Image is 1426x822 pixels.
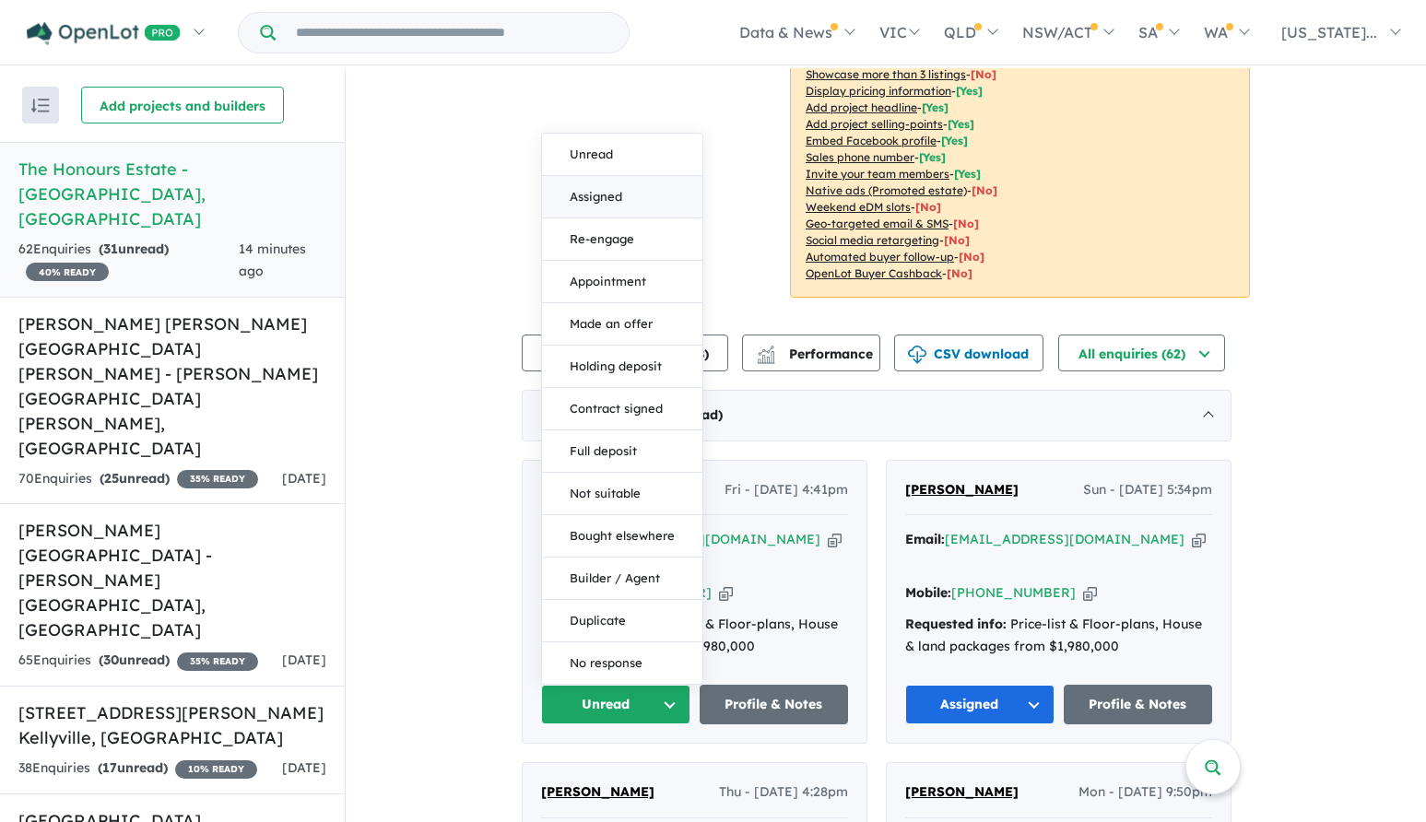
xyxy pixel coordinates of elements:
button: Bought elsewhere [542,515,702,558]
span: [DATE] [282,759,326,776]
span: 35 % READY [177,470,258,488]
div: 65 Enquir ies [18,650,258,672]
p: Your project is only comparing to other top-performing projects in your area: - - - - - - - - - -... [790,1,1250,298]
span: 40 % READY [26,263,109,281]
span: [DATE] [282,470,326,487]
u: Sales phone number [806,150,914,164]
button: Not suitable [542,473,702,515]
strong: ( unread) [100,470,170,487]
img: line-chart.svg [758,346,774,356]
div: Price-list & Floor-plans, House & land packages from $1,980,000 [905,614,1212,658]
div: 62 Enquir ies [18,239,239,283]
div: [DATE] [522,390,1232,441]
u: Weekend eDM slots [806,200,911,214]
button: Contract signed [542,388,702,430]
button: Add projects and builders [81,87,284,123]
div: 38 Enquir ies [18,757,257,780]
button: Copy [828,530,842,549]
a: Profile & Notes [700,685,849,724]
span: [PERSON_NAME] [905,783,1019,800]
span: 31 [103,241,118,257]
img: Openlot PRO Logo White [27,22,181,45]
span: [ Yes ] [919,150,946,164]
span: Mon - [DATE] 9:50pm [1078,781,1212,804]
strong: ( unread) [99,241,169,257]
a: [PERSON_NAME] [905,479,1019,501]
u: Display pricing information [806,84,951,98]
u: Invite your team members [806,167,949,181]
span: [ Yes ] [954,167,981,181]
span: [DATE] [282,652,326,668]
span: 35 % READY [177,652,258,671]
img: download icon [908,346,926,364]
button: All enquiries (62) [1058,335,1225,371]
h5: [STREET_ADDRESS][PERSON_NAME] Kellyville , [GEOGRAPHIC_DATA] [18,700,326,750]
span: [No] [959,250,984,264]
button: CSV download [894,335,1043,371]
span: Sun - [DATE] 5:34pm [1083,479,1212,501]
button: Assigned [905,685,1055,724]
button: Builder / Agent [542,558,702,600]
span: [ Yes ] [948,117,974,131]
strong: ( unread) [99,652,170,668]
u: Automated buyer follow-up [806,250,954,264]
u: Add project headline [806,100,917,114]
span: [PERSON_NAME] [905,481,1019,498]
span: Performance [760,346,873,362]
button: Copy [1192,530,1206,549]
span: [ Yes ] [941,134,968,147]
u: Social media retargeting [806,233,939,247]
u: Add project selling-points [806,117,943,131]
span: [ Yes ] [922,100,949,114]
button: Re-engage [542,218,702,261]
u: Native ads (Promoted estate) [806,183,967,197]
span: [PERSON_NAME] [541,783,654,800]
img: sort.svg [31,99,50,112]
button: Made an offer [542,303,702,346]
u: Showcase more than 3 listings [806,67,966,81]
input: Try estate name, suburb, builder or developer [279,13,625,53]
strong: Mobile: [905,584,951,601]
div: 70 Enquir ies [18,468,258,490]
span: Fri - [DATE] 4:41pm [725,479,848,501]
span: 14 minutes ago [239,241,306,279]
h5: [PERSON_NAME][GEOGRAPHIC_DATA] - [PERSON_NAME][GEOGRAPHIC_DATA] , [GEOGRAPHIC_DATA] [18,518,326,642]
strong: Email: [905,531,945,547]
button: Appointment [542,261,702,303]
span: 10 % READY [175,760,257,779]
button: Full deposit [542,430,702,473]
button: No response [542,642,702,684]
button: Unread [541,685,690,724]
u: Geo-targeted email & SMS [806,217,949,230]
span: 30 [103,652,119,668]
button: Assigned [542,176,702,218]
img: bar-chart.svg [757,351,775,363]
span: [ No ] [971,67,996,81]
button: Performance [742,335,880,371]
button: Holding deposit [542,346,702,388]
h5: [PERSON_NAME] [PERSON_NAME][GEOGRAPHIC_DATA][PERSON_NAME] - [PERSON_NAME][GEOGRAPHIC_DATA][PERSON... [18,311,326,461]
span: [US_STATE]... [1281,23,1377,41]
span: [ Yes ] [956,84,983,98]
strong: ( unread) [98,759,168,776]
button: Copy [1083,583,1097,603]
u: Embed Facebook profile [806,134,937,147]
span: [No] [944,233,970,247]
span: [No] [953,217,979,230]
u: OpenLot Buyer Cashback [806,266,942,280]
a: Profile & Notes [1064,685,1213,724]
div: Unread [541,133,703,685]
button: Team member settings (8) [522,335,728,371]
span: 25 [104,470,119,487]
strong: Requested info: [905,616,1007,632]
span: [No] [972,183,997,197]
span: 17 [102,759,117,776]
a: [EMAIL_ADDRESS][DOMAIN_NAME] [945,531,1184,547]
span: [No] [915,200,941,214]
button: Unread [542,134,702,176]
a: [PHONE_NUMBER] [951,584,1076,601]
span: Thu - [DATE] 4:28pm [719,781,848,804]
button: Copy [719,583,733,603]
h5: The Honours Estate - [GEOGRAPHIC_DATA] , [GEOGRAPHIC_DATA] [18,157,326,231]
span: [No] [947,266,972,280]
